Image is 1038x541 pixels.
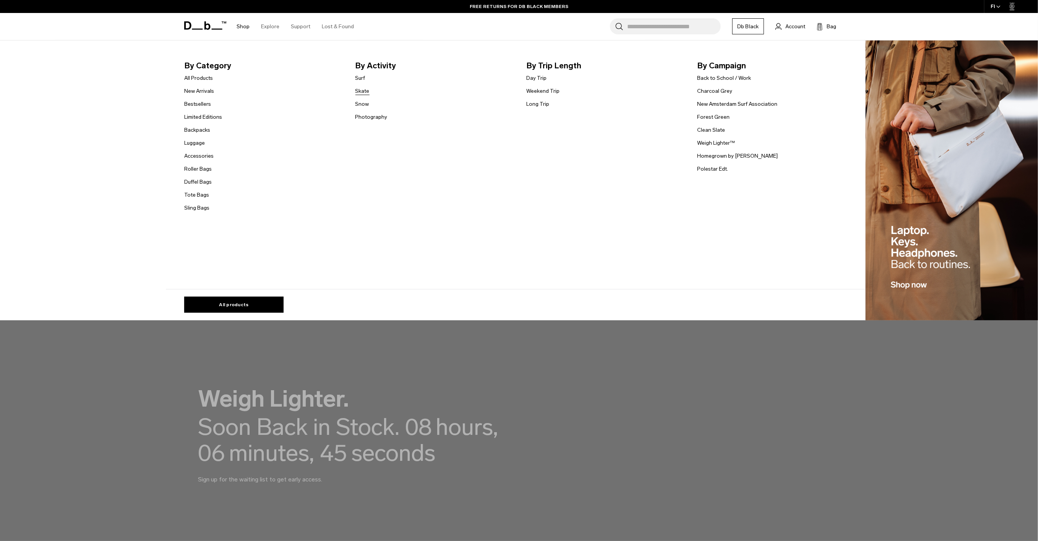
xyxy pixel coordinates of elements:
[261,13,279,40] a: Explore
[184,74,213,82] a: All Products
[827,23,836,31] span: Bag
[322,13,354,40] a: Lost & Found
[184,204,209,212] a: Sling Bags
[184,87,214,95] a: New Arrivals
[697,165,728,173] a: Polestar Edt.
[697,113,730,121] a: Forest Green
[355,74,365,82] a: Surf
[697,100,778,108] a: New Amsterdam Surf Association
[785,23,805,31] span: Account
[697,74,751,82] a: Back to School / Work
[355,113,388,121] a: Photography
[526,100,549,108] a: Long Trip
[817,22,836,31] button: Bag
[732,18,764,34] a: Db Black
[237,13,250,40] a: Shop
[526,60,685,72] span: By Trip Length
[184,113,222,121] a: Limited Editions
[355,100,369,108] a: Snow
[775,22,805,31] a: Account
[184,126,210,134] a: Backpacks
[355,87,370,95] a: Skate
[184,178,212,186] a: Duffel Bags
[526,87,560,95] a: Weekend Trip
[231,13,360,40] nav: Main Navigation
[526,74,547,82] a: Day Trip
[184,191,209,199] a: Tote Bags
[697,126,725,134] a: Clean Slate
[184,60,343,72] span: By Category
[184,165,212,173] a: Roller Bags
[470,3,568,10] a: FREE RETURNS FOR DB BLACK MEMBERS
[355,60,514,72] span: By Activity
[184,152,214,160] a: Accessories
[697,139,735,147] a: Weigh Lighter™
[184,100,211,108] a: Bestsellers
[866,40,1038,320] img: Db
[697,87,733,95] a: Charcoal Grey
[184,297,284,313] a: All products
[184,139,205,147] a: Luggage
[697,60,856,72] span: By Campaign
[697,152,778,160] a: Homegrown by [PERSON_NAME]
[291,13,310,40] a: Support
